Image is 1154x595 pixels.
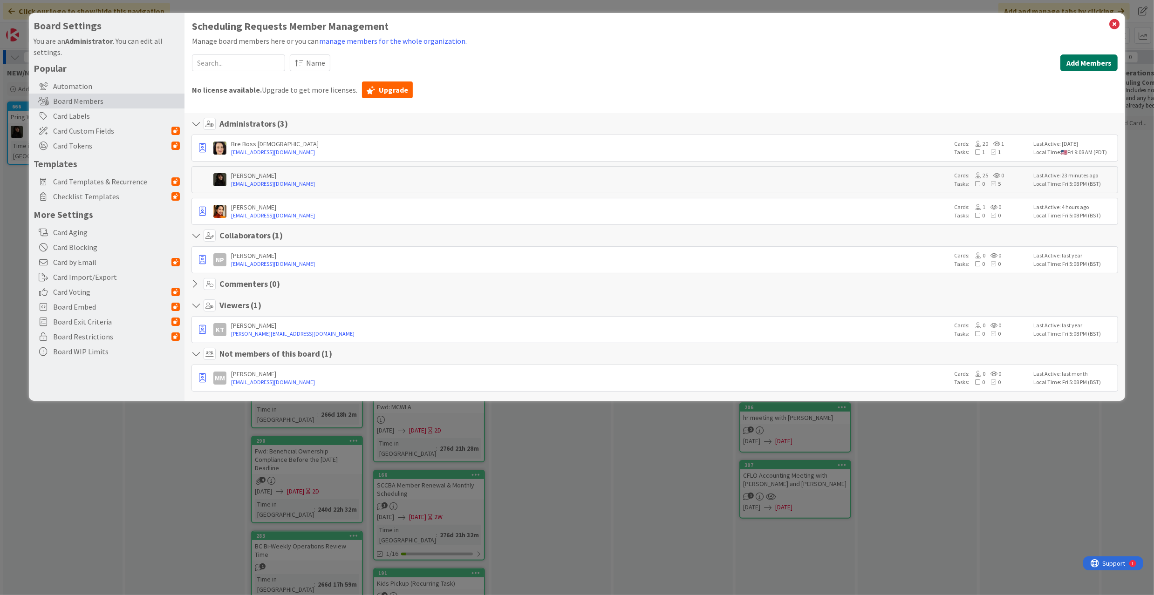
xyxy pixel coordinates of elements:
div: Cards: [954,203,1029,211]
span: 20 [970,140,988,147]
span: ( 0 ) [269,278,280,289]
span: 0 [969,260,985,267]
div: [PERSON_NAME] [231,203,949,211]
span: ( 1 ) [272,230,283,241]
span: 0 [985,260,1001,267]
span: 0 [985,252,1001,259]
span: 0 [969,180,985,187]
div: Local Time: Fri 5:08 PM (BST) [1033,180,1115,188]
div: Last Active: 23 minutes ago [1033,171,1115,180]
button: Name [290,54,330,71]
h4: Commenters [219,279,280,289]
div: Last Active: last year [1033,251,1115,260]
span: 1 [970,203,985,210]
div: Cards: [954,171,1029,180]
h5: Templates [34,158,180,169]
div: Local Time: Fri 5:08 PM (BST) [1033,330,1115,338]
div: Tasks: [954,260,1029,268]
span: Upgrade to get more licenses. [192,84,357,95]
div: 1 [48,4,51,11]
input: Search... [192,54,285,71]
div: Card Import/Export [29,270,184,284]
span: ( 1 ) [321,348,332,359]
div: Tasks: [954,330,1029,338]
img: ES [213,173,226,186]
span: Checklist Templates [53,191,171,202]
span: 0 [985,379,1001,385]
span: 5 [985,180,1001,187]
a: Upgrade [362,81,413,98]
div: You are an . You can edit all settings. [34,35,180,58]
h4: Viewers [219,300,261,311]
div: KT [213,323,226,336]
span: 0 [970,370,985,377]
div: MM [213,372,226,385]
img: us.png [1061,150,1067,155]
div: NP [213,253,226,266]
h5: Popular [34,62,180,74]
div: Bre Boss [DEMOGRAPHIC_DATA] [231,140,949,148]
div: Tasks: [954,378,1029,386]
span: 0 [985,203,1001,210]
a: [EMAIL_ADDRESS][DOMAIN_NAME] [231,211,949,220]
div: Automation [29,79,184,94]
span: Board Embed [53,301,171,312]
b: No license available. [192,85,262,95]
span: Name [306,57,325,68]
span: Board Exit Criteria [53,316,171,327]
div: Last Active: 4 hours ago [1033,203,1115,211]
div: Local Time: Fri 9:08 AM (PDT) [1033,148,1115,156]
div: Tasks: [954,180,1029,188]
div: Cards: [954,321,1029,330]
b: Administrator [65,36,113,46]
span: Card Voting [53,286,171,297]
div: [PERSON_NAME] [231,370,949,378]
div: Manage board members here or you can [192,35,1118,47]
div: Cards: [954,370,1029,378]
span: Card Tokens [53,140,171,151]
span: ( 3 ) [277,118,288,129]
span: Card by Email [53,257,171,268]
span: 0 [988,172,1004,179]
span: 0 [985,322,1001,329]
span: 0 [985,370,1001,377]
a: [EMAIL_ADDRESS][DOMAIN_NAME] [231,260,949,268]
div: Last Active: last month [1033,370,1115,378]
span: 0 [970,322,985,329]
a: [EMAIL_ADDRESS][DOMAIN_NAME] [231,148,949,156]
button: Add Members [1060,54,1118,71]
h4: Board Settings [34,20,180,32]
div: Last Active: last year [1033,321,1115,330]
div: Local Time: Fri 5:08 PM (BST) [1033,378,1115,386]
div: Card Labels [29,108,184,123]
span: 1 [988,140,1004,147]
span: 0 [969,379,985,385]
div: Card Blocking [29,240,184,255]
div: [PERSON_NAME] [231,251,949,260]
div: Local Time: Fri 5:08 PM (BST) [1033,211,1115,220]
span: ( 1 ) [251,300,261,311]
a: [PERSON_NAME][EMAIL_ADDRESS][DOMAIN_NAME] [231,330,949,338]
span: 25 [970,172,988,179]
span: Support [20,1,42,13]
a: [EMAIL_ADDRESS][DOMAIN_NAME] [231,378,949,386]
h4: Administrators [219,119,288,129]
img: BL [213,142,226,155]
h4: Collaborators [219,230,283,241]
div: Card Aging [29,225,184,240]
div: [PERSON_NAME] [231,171,949,180]
h1: Scheduling Requests Member Management [192,20,1118,32]
div: Local Time: Fri 5:08 PM (BST) [1033,260,1115,268]
span: 0 [969,212,985,219]
a: [EMAIL_ADDRESS][DOMAIN_NAME] [231,180,949,188]
span: 1 [969,149,985,156]
span: 0 [969,330,985,337]
div: Cards: [954,251,1029,260]
span: 0 [985,330,1001,337]
div: Tasks: [954,211,1029,220]
span: 0 [970,252,985,259]
span: 0 [985,212,1001,219]
img: PM [213,205,226,218]
div: Tasks: [954,148,1029,156]
span: Card Templates & Recurrence [53,176,171,187]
